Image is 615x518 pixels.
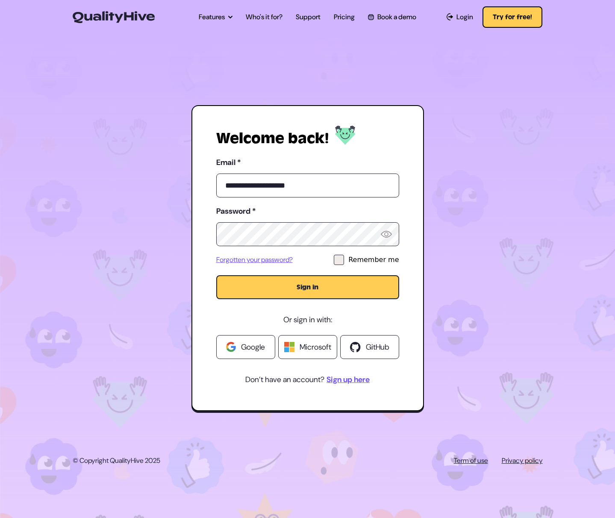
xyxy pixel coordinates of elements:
h1: Welcome back! [216,130,329,147]
img: Reveal Password [381,231,392,238]
a: Microsoft [278,335,337,359]
button: Sign in [216,275,399,299]
a: GitHub [340,335,399,359]
img: Book a QualityHive Demo [368,14,374,20]
a: Book a demo [368,12,416,22]
button: Try for free! [483,6,542,28]
img: Windows [284,342,294,352]
label: Password * [216,204,399,218]
a: Login [447,12,474,22]
a: Pricing [334,12,355,22]
img: QualityHive - Bug Tracking Tool [73,11,155,23]
a: Sign up here [327,373,370,386]
span: GitHub [366,341,389,353]
p: Don’t have an account? [216,373,399,386]
img: Log in to QualityHive [335,126,356,145]
img: Google [226,342,236,352]
a: Features [199,12,232,22]
img: Github [350,342,361,353]
span: Login [456,12,473,22]
a: Who's it for? [246,12,282,22]
p: © Copyright QualityHive 2025 [73,456,160,466]
a: Support [296,12,321,22]
a: Forgotten your password? [216,255,293,265]
a: Google [216,335,275,359]
a: Term of use [454,456,488,466]
span: Microsoft [300,341,331,353]
div: Remember me [348,255,399,265]
p: Or sign in with: [216,313,399,327]
span: Google [241,341,265,353]
a: Privacy policy [502,456,543,466]
label: Email * [216,156,399,169]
